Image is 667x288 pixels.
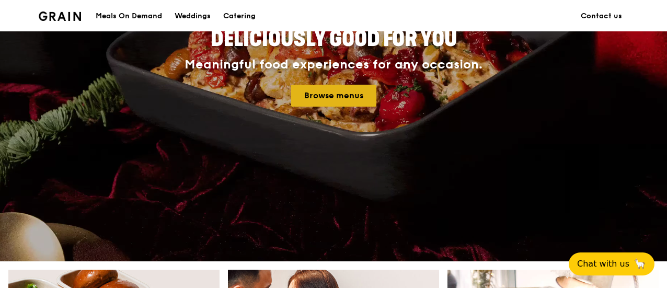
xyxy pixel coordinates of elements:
[634,258,646,270] span: 🦙
[223,1,256,32] div: Catering
[145,57,522,72] div: Meaningful food experiences for any occasion.
[96,1,162,32] div: Meals On Demand
[211,27,457,52] span: Deliciously good for you
[577,258,629,270] span: Chat with us
[291,85,376,107] a: Browse menus
[217,1,262,32] a: Catering
[168,1,217,32] a: Weddings
[574,1,628,32] a: Contact us
[569,252,654,275] button: Chat with us🦙
[175,1,211,32] div: Weddings
[39,11,81,21] img: Grain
